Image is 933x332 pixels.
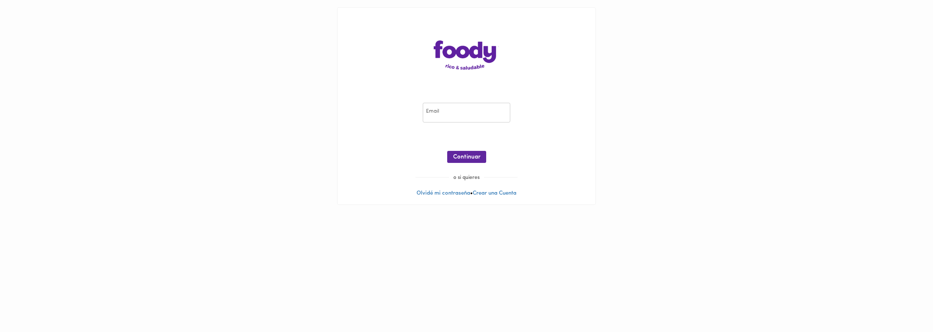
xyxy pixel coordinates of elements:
a: Olvidé mi contraseña [417,191,470,196]
button: Continuar [447,151,486,163]
span: Continuar [453,154,480,161]
input: pepitoperez@gmail.com [423,103,510,123]
img: logo-main-page.png [434,40,499,70]
a: Crear una Cuenta [473,191,516,196]
iframe: Messagebird Livechat Widget [891,290,926,325]
div: • [337,8,596,204]
span: o si quieres [449,175,484,180]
